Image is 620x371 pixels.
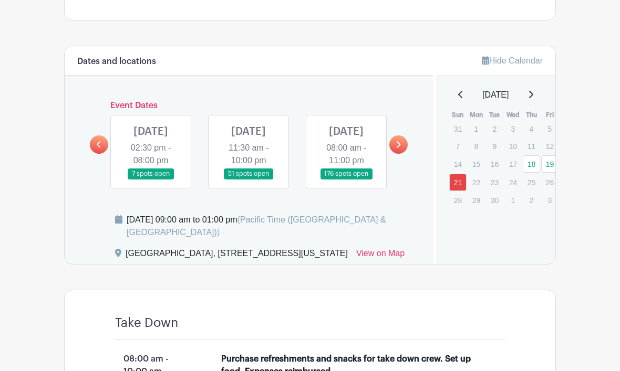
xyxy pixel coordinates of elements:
[504,121,522,137] p: 3
[449,121,467,137] p: 31
[127,214,420,239] div: [DATE] 09:00 am to 01:00 pm
[449,192,467,208] p: 28
[541,192,559,208] p: 3
[468,192,485,208] p: 29
[541,155,559,173] a: 19
[541,138,559,154] p: 12
[541,174,559,190] p: 26
[541,110,559,120] th: Fri
[115,315,178,331] h4: Take Down
[468,174,485,190] p: 22
[523,155,540,173] a: 18
[504,192,522,208] p: 1
[523,138,540,154] p: 11
[482,89,509,101] span: [DATE]
[541,121,559,137] p: 5
[504,174,522,190] p: 24
[522,110,541,120] th: Thu
[468,138,485,154] p: 8
[486,138,503,154] p: 9
[504,110,522,120] th: Wed
[504,138,522,154] p: 10
[486,174,503,190] p: 23
[449,156,467,172] p: 14
[108,101,389,111] h6: Event Dates
[486,121,503,137] p: 2
[523,121,540,137] p: 4
[126,247,348,264] div: [GEOGRAPHIC_DATA], [STREET_ADDRESS][US_STATE]
[486,156,503,172] p: 16
[449,138,467,154] p: 7
[482,56,543,65] a: Hide Calendar
[523,192,540,208] p: 2
[77,57,156,67] h6: Dates and locations
[356,247,405,264] a: View on Map
[486,192,503,208] p: 30
[523,174,540,190] p: 25
[468,121,485,137] p: 1
[468,156,485,172] p: 15
[467,110,485,120] th: Mon
[449,174,467,191] a: 21
[504,156,522,172] p: 17
[485,110,504,120] th: Tue
[449,110,467,120] th: Sun
[127,215,386,237] span: (Pacific Time ([GEOGRAPHIC_DATA] & [GEOGRAPHIC_DATA]))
